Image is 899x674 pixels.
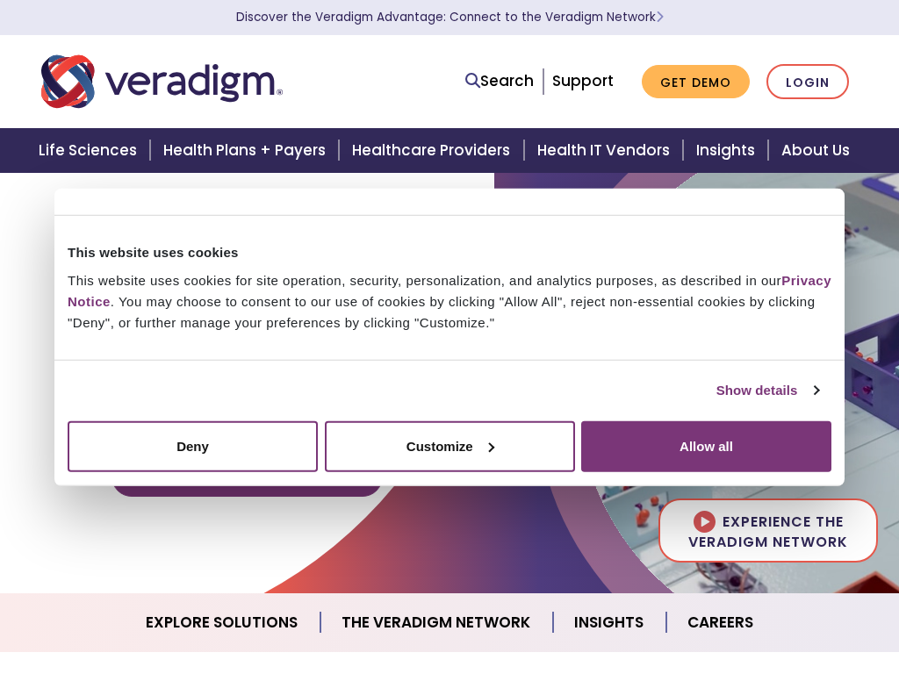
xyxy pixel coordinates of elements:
div: This website uses cookies [68,242,831,263]
button: Deny [68,420,318,471]
a: Insights [553,600,666,645]
span: Learn More [656,9,664,25]
a: Privacy Notice [68,272,831,308]
a: Health IT Vendors [527,128,686,173]
a: Search [465,69,534,93]
a: The Veradigm Network [320,600,553,645]
a: Healthcare Providers [342,128,526,173]
a: About Us [771,128,871,173]
a: Life Sciences [28,128,153,173]
a: Health Plans + Payers [153,128,342,173]
a: Discover the Veradigm Advantage: Connect to the Veradigm NetworkLearn More [236,9,664,25]
img: Veradigm logo [41,53,283,111]
a: Careers [666,600,774,645]
a: Get Demo [642,65,750,99]
a: Insights [686,128,771,173]
a: Support [552,70,614,91]
a: Explore Solutions [125,600,320,645]
button: Customize [325,420,575,471]
a: Login [766,64,849,100]
button: Allow all [581,420,831,471]
div: This website uses cookies for site operation, security, personalization, and analytics purposes, ... [68,269,831,333]
a: Show details [716,380,818,401]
